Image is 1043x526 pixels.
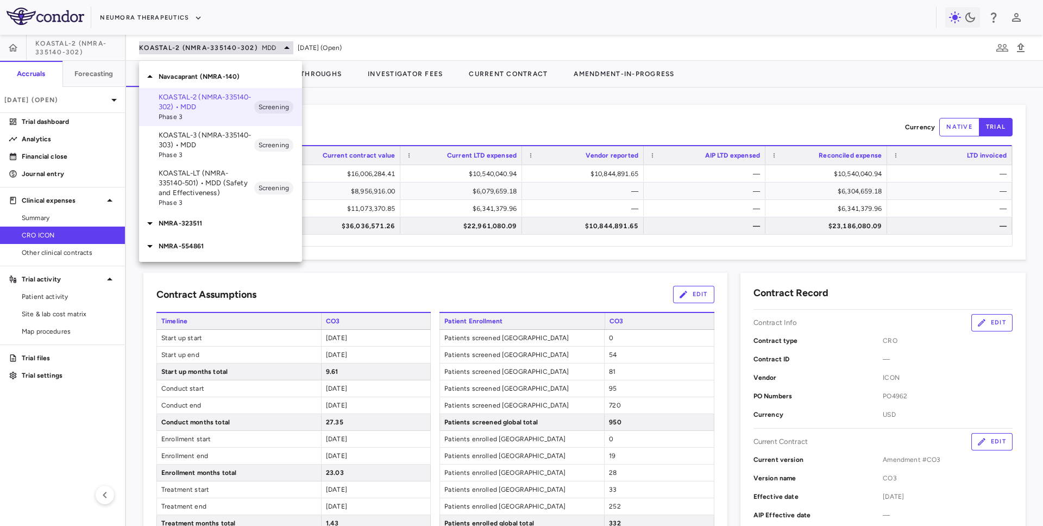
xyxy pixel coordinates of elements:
[159,218,302,228] p: NMRA-323511
[159,168,254,198] p: KOASTAL-LT (NMRA-335140-501) • MDD (Safety and Effectiveness)
[159,92,254,112] p: KOASTAL-2 (NMRA-335140-302) • MDD
[139,88,302,126] div: KOASTAL-2 (NMRA-335140-302) • MDDPhase 3Screening
[139,235,302,258] div: NMRA-554861
[139,164,302,212] div: KOASTAL-LT (NMRA-335140-501) • MDD (Safety and Effectiveness)Phase 3Screening
[254,140,293,150] span: Screening
[139,126,302,164] div: KOASTAL-3 (NMRA-335140-303) • MDDPhase 3Screening
[159,112,254,122] span: Phase 3
[159,198,254,208] span: Phase 3
[159,241,302,251] p: NMRA-554861
[254,102,293,112] span: Screening
[139,212,302,235] div: NMRA-323511
[139,65,302,88] div: Navacaprant (NMRA-140)
[254,183,293,193] span: Screening
[159,150,254,160] span: Phase 3
[159,72,302,82] p: Navacaprant (NMRA-140)
[159,130,254,150] p: KOASTAL-3 (NMRA-335140-303) • MDD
